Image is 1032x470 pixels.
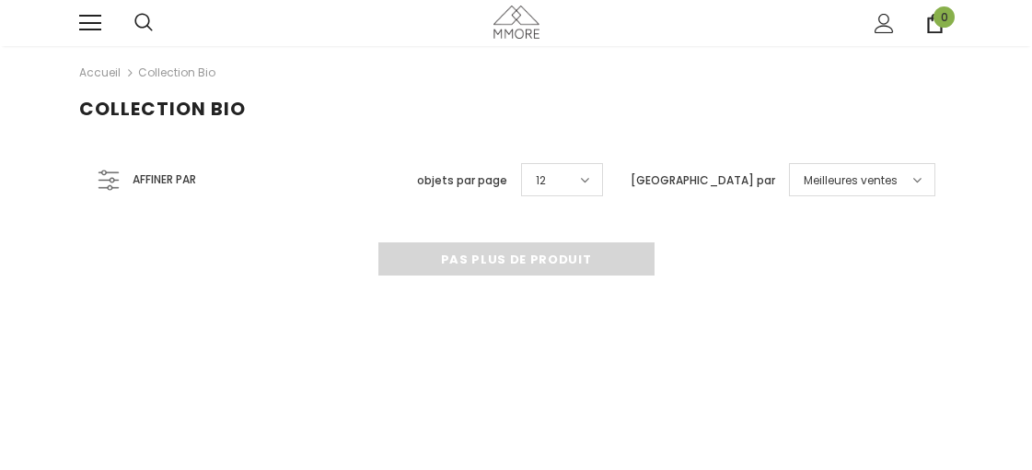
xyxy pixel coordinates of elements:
[417,171,507,190] label: objets par page
[79,62,121,84] a: Accueil
[925,14,945,33] a: 0
[133,170,196,190] span: Affiner par
[79,96,246,122] span: Collection Bio
[804,171,898,190] span: Meilleures ventes
[493,6,539,38] img: Cas MMORE
[138,65,215,80] a: Collection Bio
[933,6,955,28] span: 0
[631,171,775,190] label: [GEOGRAPHIC_DATA] par
[536,171,546,190] span: 12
